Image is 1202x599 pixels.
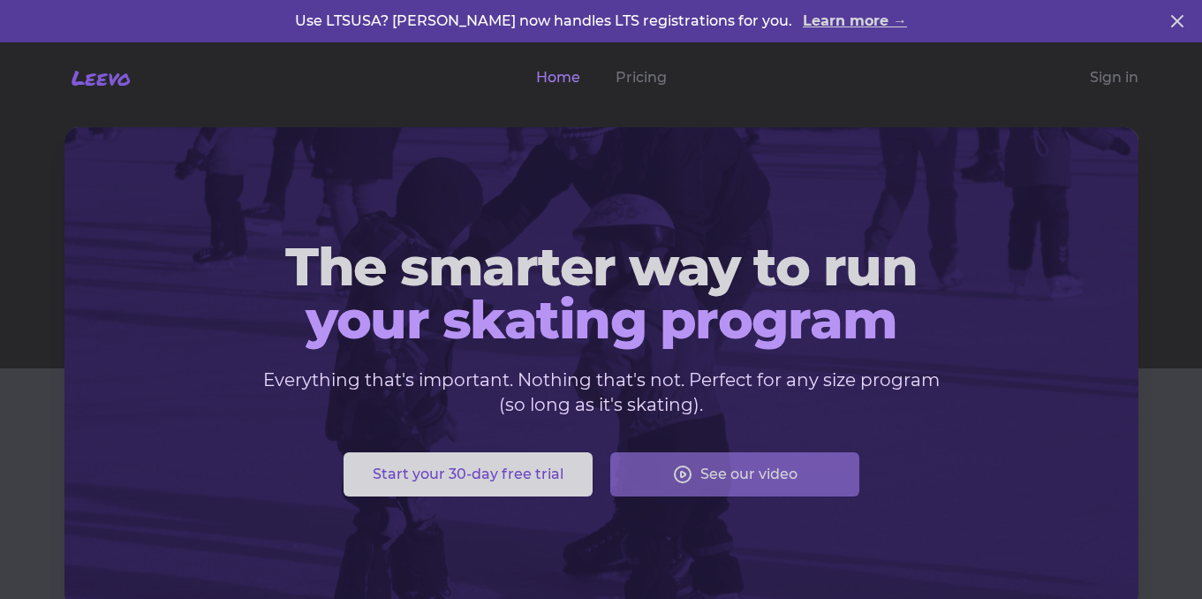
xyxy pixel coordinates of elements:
span: See our video [700,464,798,485]
span: → [893,12,907,29]
button: See our video [610,452,859,497]
span: Use LTSUSA? [PERSON_NAME] now handles LTS registrations for you. [295,12,796,29]
a: Home [536,67,580,88]
a: Sign in [1090,67,1138,88]
p: Everything that's important. Nothing that's not. Perfect for any size program (so long as it's sk... [262,368,941,417]
span: The smarter way to run [93,240,1110,293]
a: Leevo [64,64,131,92]
span: your skating program [93,293,1110,346]
a: Learn more [803,11,907,32]
a: Pricing [616,67,667,88]
button: Start your 30-day free trial [344,452,593,497]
